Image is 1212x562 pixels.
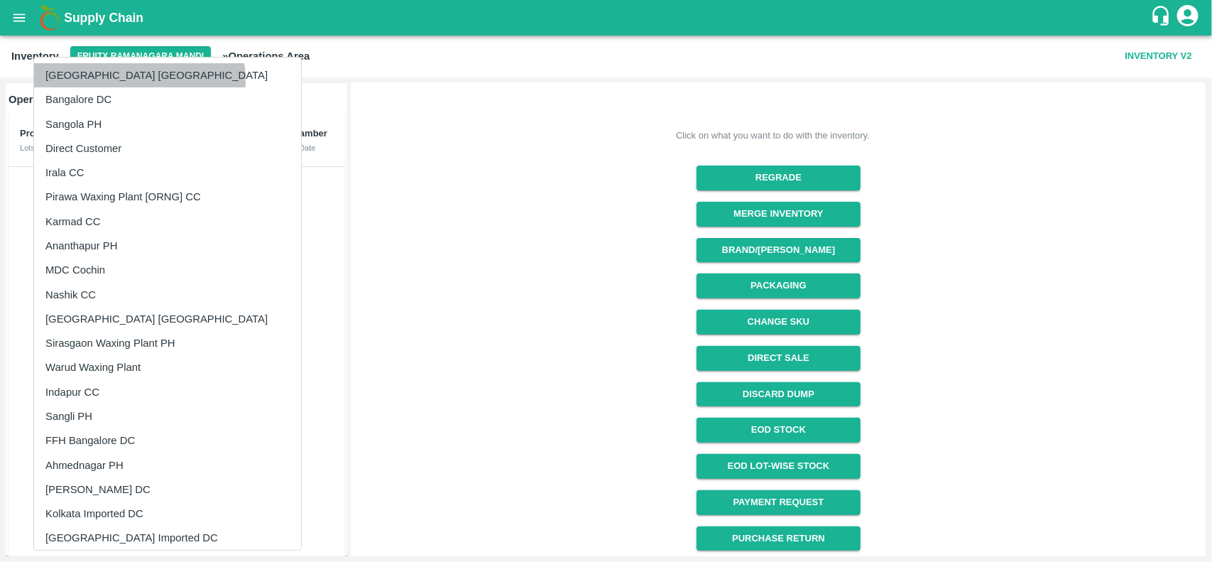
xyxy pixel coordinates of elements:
[34,112,301,136] li: Sangola PH
[34,502,301,526] li: Kolkata Imported DC
[34,526,301,550] li: [GEOGRAPHIC_DATA] Imported DC
[34,428,301,453] li: FFH Bangalore DC
[34,307,301,331] li: [GEOGRAPHIC_DATA] [GEOGRAPHIC_DATA]
[34,331,301,355] li: Sirasgaon Waxing Plant PH
[34,380,301,404] li: Indapur CC
[34,477,301,502] li: [PERSON_NAME] DC
[34,63,301,87] li: [GEOGRAPHIC_DATA] [GEOGRAPHIC_DATA]
[34,185,301,209] li: Pirawa Waxing Plant [ORNG] CC
[34,355,301,379] li: Warud Waxing Plant
[34,87,301,112] li: Bangalore DC
[34,258,301,282] li: MDC Cochin
[34,210,301,234] li: Karmad CC
[34,161,301,185] li: Irala CC
[34,453,301,477] li: Ahmednagar PH
[34,283,301,307] li: Nashik CC
[34,136,301,161] li: Direct Customer
[34,404,301,428] li: Sangli PH
[34,234,301,258] li: Ananthapur PH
